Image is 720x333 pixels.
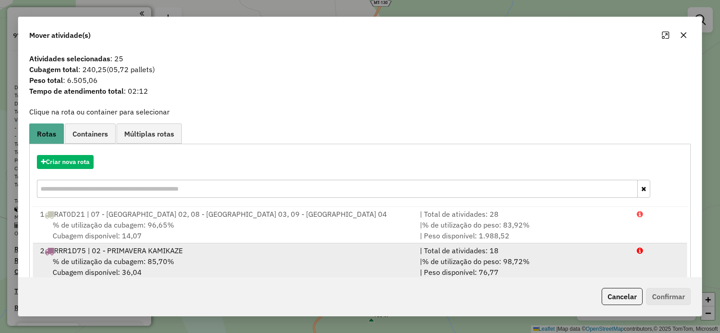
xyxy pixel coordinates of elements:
[414,219,631,241] div: | | Peso disponível: 1.988,52
[107,65,155,74] span: (05,72 pallets)
[422,257,530,266] span: % de utilização do peso: 98,72%
[37,155,94,169] button: Criar nova rota
[414,245,631,256] div: | Total de atividades: 18
[35,245,414,256] div: 2 RRR1D75 | 02 - PRIMAVERA KAMIKAZE
[29,30,90,41] span: Mover atividade(s)
[53,220,174,229] span: % de utilização da cubagem: 96,65%
[24,64,696,75] span: : 240,25
[35,219,414,241] div: Cubagem disponível: 14,07
[29,65,78,74] strong: Cubagem total
[35,209,414,219] div: 1 RAT0D21 | 07 - [GEOGRAPHIC_DATA] 02, 08 - [GEOGRAPHIC_DATA] 03, 09 - [GEOGRAPHIC_DATA] 04
[24,53,696,64] span: : 25
[602,288,643,305] button: Cancelar
[414,209,631,219] div: | Total de atividades: 28
[637,210,643,218] i: Porcentagens após mover as atividades: Cubagem: 153,85% Peso: 136,51%
[35,256,414,278] div: Cubagem disponível: 36,04
[29,76,63,85] strong: Peso total
[124,130,174,137] span: Múltiplas rotas
[53,257,174,266] span: % de utilização da cubagem: 85,70%
[637,247,643,254] i: Porcentagens após mover as atividades: Cubagem: 181,04% Peso: 207,14%
[658,28,673,42] button: Maximize
[29,54,110,63] strong: Atividades selecionadas
[24,86,696,96] span: : 02:12
[29,106,170,117] label: Clique na rota ou container para selecionar
[29,87,124,96] strong: Tempo de atendimento total
[24,75,696,86] span: : 6.505,06
[72,130,108,137] span: Containers
[414,256,631,278] div: | | Peso disponível: 76,77
[422,220,530,229] span: % de utilização do peso: 83,92%
[37,130,56,137] span: Rotas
